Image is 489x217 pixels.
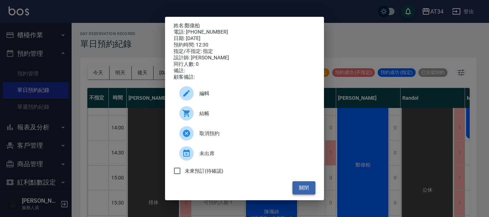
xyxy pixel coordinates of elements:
span: 取消預約 [199,130,310,137]
a: 鄭偉柏 [185,23,200,28]
div: 電話: [PHONE_NUMBER] [174,29,315,35]
button: 關閉 [292,181,315,194]
div: 指定/不指定: 指定 [174,48,315,55]
span: 未出席 [199,150,310,157]
div: 備註: [174,68,315,74]
span: 未來預訂(待確認) [185,167,223,175]
div: 日期: [DATE] [174,35,315,42]
div: 編輯 [174,83,315,103]
div: 未出席 [174,143,315,163]
div: 顧客備註: [174,74,315,80]
span: 編輯 [199,90,310,97]
a: 結帳 [174,103,315,123]
div: 同行人數: 0 [174,61,315,68]
div: 取消預約 [174,123,315,143]
p: 姓名: [174,23,315,29]
span: 結帳 [199,110,310,117]
div: 預約時間: 12:30 [174,42,315,48]
div: 設計師: [PERSON_NAME] [174,55,315,61]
